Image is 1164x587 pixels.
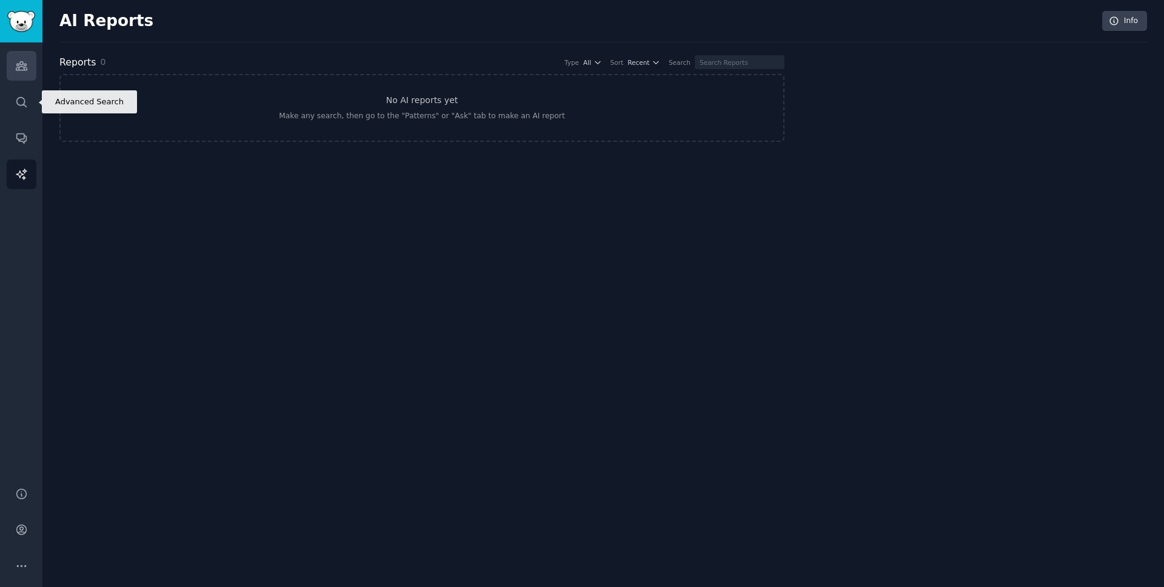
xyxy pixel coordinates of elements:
[59,12,153,31] h2: AI Reports
[279,111,564,122] div: Make any search, then go to the "Patterns" or "Ask" tab to make an AI report
[100,57,105,67] span: 0
[669,58,691,67] div: Search
[610,58,624,67] div: Sort
[386,94,458,107] h3: No AI reports yet
[583,58,602,67] button: All
[7,11,35,32] img: GummySearch logo
[59,55,96,70] h2: Reports
[583,58,591,67] span: All
[627,58,660,67] button: Recent
[627,58,649,67] span: Recent
[1102,11,1147,32] a: Info
[59,74,784,142] a: No AI reports yetMake any search, then go to the "Patterns" or "Ask" tab to make an AI report
[695,55,784,69] input: Search Reports
[564,58,579,67] div: Type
